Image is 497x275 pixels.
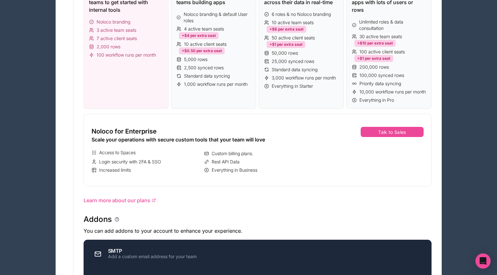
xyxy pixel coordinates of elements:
div: SMTP [108,248,197,253]
div: +$6 per extra seat [267,26,306,33]
span: Everything in Business [212,167,257,173]
span: Everything in Pro [359,97,394,103]
span: Unlimited roles & data consultation [359,19,426,31]
div: +$1 per extra seat [267,41,305,48]
span: 2,000 rows [97,44,120,50]
span: 10 active client seats [184,41,227,47]
span: Custom billing plans. [212,150,253,157]
span: 100 active client seats [359,49,405,55]
span: 25,000 synced rows [272,58,314,65]
span: Rest API Data [212,159,240,165]
div: Scale your operations with secure custom tools that your team will love [92,136,314,143]
span: 200,000 rows [359,64,389,70]
span: Learn more about our plans [84,196,150,204]
div: +$4 per extra seat [179,32,219,39]
span: Login security with 2FA & SSO [99,159,161,165]
span: 100 workflow runs per month [97,52,156,58]
span: Noloco branding & default User roles [184,11,251,24]
span: 10 active team seats [272,19,314,26]
div: Open Intercom Messenger [475,253,491,269]
button: Talk to Sales [361,127,423,137]
span: 3,000 workflow runs per month [272,75,336,81]
span: Priority data syncing [359,80,401,87]
span: 1,000 workflow runs per month [184,81,248,87]
span: 100,000 synced rows [359,72,404,79]
span: 50 active client seats [272,35,315,41]
span: 30 active team seats [359,33,402,40]
p: You can add addons to your account to enhance your experience. [84,227,432,235]
span: Noloco branding [97,19,130,25]
span: 5,000 rows [184,56,208,63]
span: Access to Spaces [99,149,136,156]
span: Everything in Starter [272,83,313,89]
span: Standard data syncing [272,66,317,73]
a: Learn more about our plans [84,196,432,204]
div: +$10 per extra seat [354,40,396,47]
span: 2,500 synced rows [184,65,224,71]
span: 10,000 workflow runs per month [359,89,426,95]
span: 50,000 rows [272,50,298,56]
h1: Addons [84,214,112,224]
span: 7 active client seats [97,35,137,42]
span: Standard data syncing [184,73,230,79]
div: +$0.50 per extra seat [179,47,225,54]
span: Noloco for Enterprise [92,127,157,136]
span: 3 active team seats [97,27,136,33]
div: Add a custom email address for your team [108,253,197,260]
span: 4 active team seats [184,26,224,32]
span: 6 roles & no Noloco branding [272,11,331,17]
span: Increased limits [99,167,131,173]
div: +$1 per extra seat [354,55,393,62]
